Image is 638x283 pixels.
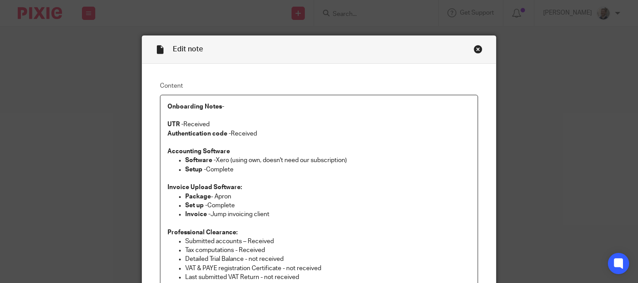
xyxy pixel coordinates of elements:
[167,121,183,128] strong: UTR -
[167,131,231,137] strong: Authentication code -
[185,211,210,217] strong: Invoice -
[185,237,471,246] p: Submitted accounts – Received
[185,194,211,200] strong: Package
[167,229,237,236] strong: Professional Clearance:
[185,192,471,201] p: - Apron
[167,129,471,138] p: Received
[167,120,471,129] p: Received
[185,264,471,273] p: VAT & PAYE registration Certificate - not received
[185,202,207,209] strong: Set up -
[474,45,482,54] div: Close this dialog window
[185,246,471,255] p: Tax computations - Received
[185,255,471,264] p: Detailed Trial Balance - not received
[173,46,203,53] span: Edit note
[185,273,471,282] p: Last submitted VAT Return - not received
[185,201,471,210] p: Complete
[167,104,224,110] strong: Onboarding Notes-
[167,148,230,155] strong: Accounting Software
[185,157,216,163] strong: Software -
[185,156,471,165] p: Xero (using own, doesn't need our subscription)
[167,184,242,190] strong: Invoice Upload Software:
[160,81,478,90] label: Content
[185,210,471,219] p: Jump invoicing client
[185,165,471,174] p: Complete
[185,167,206,173] strong: Setup -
